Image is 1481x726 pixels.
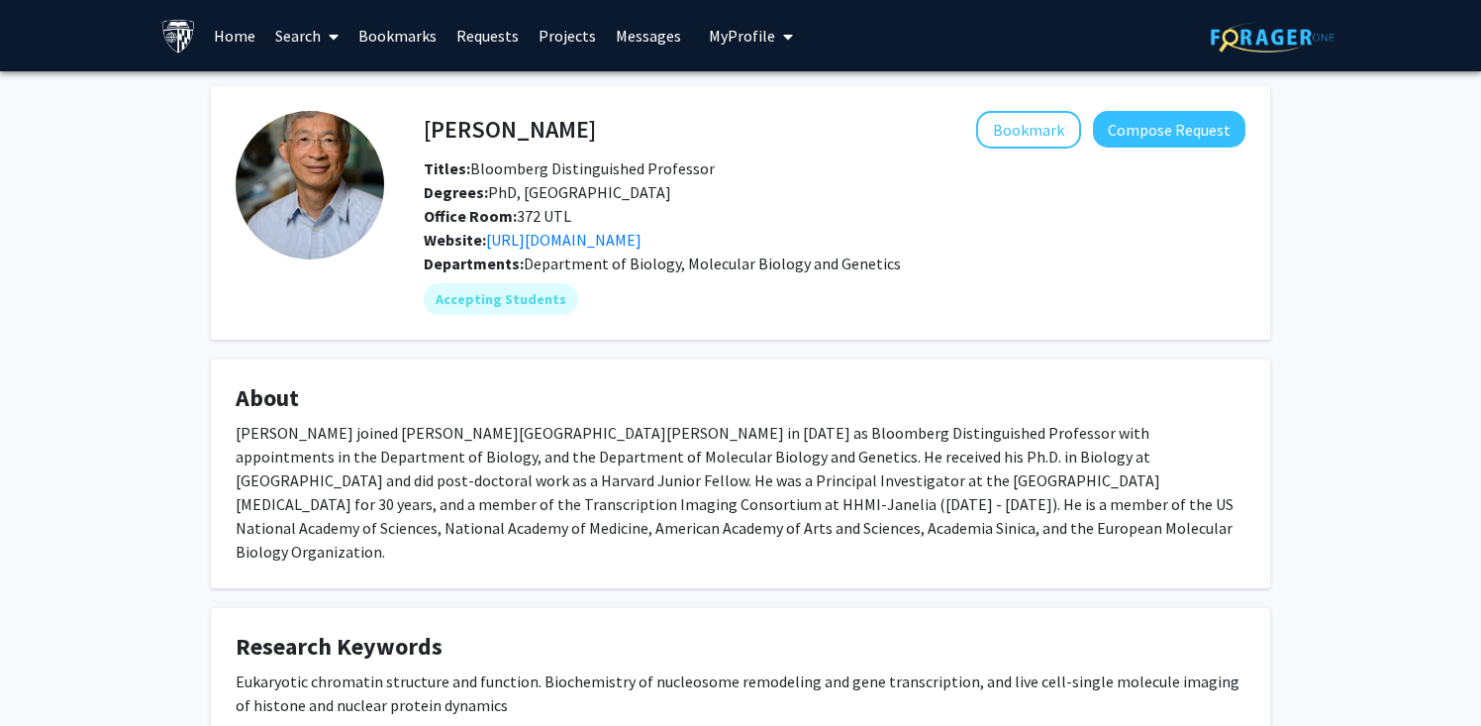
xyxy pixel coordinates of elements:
span: 372 UTL [424,206,571,226]
span: My Profile [709,26,775,46]
span: Department of Biology, Molecular Biology and Genetics [524,254,901,273]
span: PhD, [GEOGRAPHIC_DATA] [424,182,671,202]
h4: About [236,384,1245,413]
b: Degrees: [424,182,488,202]
span: Bloomberg Distinguished Professor [424,158,715,178]
a: Requests [446,1,529,70]
div: [PERSON_NAME] joined [PERSON_NAME][GEOGRAPHIC_DATA][PERSON_NAME] in [DATE] as Bloomberg Distingui... [236,421,1245,564]
img: Johns Hopkins University Logo [161,19,196,53]
a: Home [204,1,265,70]
b: Departments: [424,254,524,273]
img: ForagerOne Logo [1211,22,1334,52]
a: Projects [529,1,606,70]
h4: Research Keywords [236,633,1245,662]
a: Bookmarks [348,1,446,70]
div: Eukaryotic chromatin structure and function. Biochemistry of nucleosome remodeling and gene trans... [236,670,1245,717]
b: Titles: [424,158,470,178]
a: Opens in a new tab [486,230,642,250]
a: Messages [606,1,691,70]
button: Compose Request to Carl Wu [1093,111,1245,148]
a: Search [265,1,348,70]
button: Add Carl Wu to Bookmarks [976,111,1081,149]
img: Profile Picture [236,111,384,259]
b: Office Room: [424,206,517,226]
b: Website: [424,230,486,250]
h4: [PERSON_NAME] [424,111,596,148]
mat-chip: Accepting Students [424,283,578,315]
